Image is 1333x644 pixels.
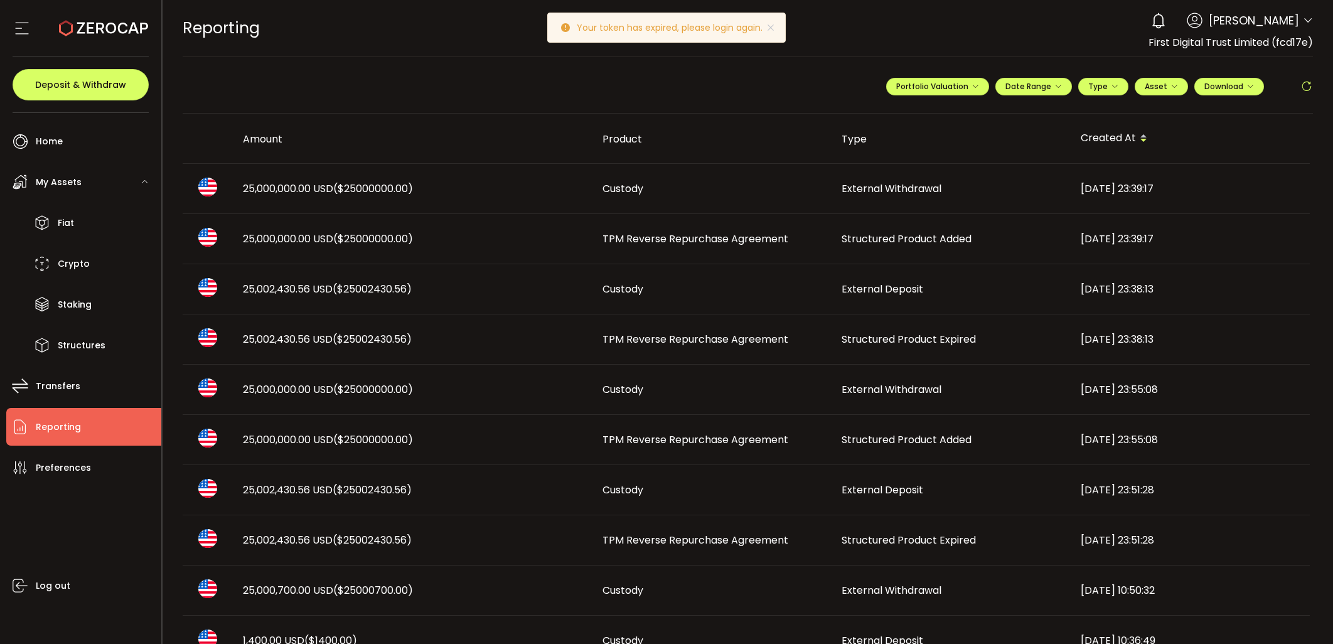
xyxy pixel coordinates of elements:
[198,328,217,347] img: usd_portfolio.svg
[198,278,217,297] img: usd_portfolio.svg
[842,382,941,397] span: External Withdrawal
[577,23,773,32] p: Your token has expired, please login again.
[842,533,976,547] span: Structured Product Expired
[243,232,413,246] span: 25,000,000.00 USD
[243,483,412,497] span: 25,002,430.56 USD
[602,483,643,497] span: Custody
[36,418,81,436] span: Reporting
[1209,12,1299,29] span: [PERSON_NAME]
[1071,332,1310,346] div: [DATE] 23:38:13
[1088,81,1118,92] span: Type
[1071,382,1310,397] div: [DATE] 23:55:08
[1071,181,1310,196] div: [DATE] 23:39:17
[243,282,412,296] span: 25,002,430.56 USD
[1071,282,1310,296] div: [DATE] 23:38:13
[1270,584,1333,644] iframe: Chat Widget
[602,181,643,196] span: Custody
[602,583,643,598] span: Custody
[198,579,217,598] img: usd_portfolio.svg
[243,332,412,346] span: 25,002,430.56 USD
[243,432,413,447] span: 25,000,000.00 USD
[842,583,941,598] span: External Withdrawal
[198,378,217,397] img: usd_portfolio.svg
[36,132,63,151] span: Home
[198,178,217,196] img: usd_portfolio.svg
[58,214,74,232] span: Fiat
[886,78,989,95] button: Portfolio Valuation
[1135,78,1188,95] button: Asset
[1071,483,1310,497] div: [DATE] 23:51:28
[1145,81,1167,92] span: Asset
[1204,81,1254,92] span: Download
[198,529,217,548] img: usd_portfolio.svg
[36,459,91,477] span: Preferences
[1071,533,1310,547] div: [DATE] 23:51:28
[1148,35,1313,50] span: First Digital Trust Limited (fcd17e)
[35,80,126,89] span: Deposit & Withdraw
[842,432,972,447] span: Structured Product Added
[183,17,260,39] span: Reporting
[36,377,80,395] span: Transfers
[602,332,788,346] span: TPM Reverse Repurchase Agreement
[842,232,972,246] span: Structured Product Added
[58,336,105,355] span: Structures
[1071,232,1310,246] div: [DATE] 23:39:17
[58,255,90,273] span: Crypto
[36,173,82,191] span: My Assets
[592,132,832,146] div: Product
[842,181,941,196] span: External Withdrawal
[602,382,643,397] span: Custody
[58,296,92,314] span: Staking
[333,432,413,447] span: ($25000000.00)
[602,432,788,447] span: TPM Reverse Repurchase Agreement
[243,181,413,196] span: 25,000,000.00 USD
[602,533,788,547] span: TPM Reverse Repurchase Agreement
[333,483,412,497] span: ($25002430.56)
[995,78,1072,95] button: Date Range
[243,533,412,547] span: 25,002,430.56 USD
[13,69,149,100] button: Deposit & Withdraw
[333,382,413,397] span: ($25000000.00)
[243,382,413,397] span: 25,000,000.00 USD
[832,132,1071,146] div: Type
[333,583,413,598] span: ($25000700.00)
[233,132,592,146] div: Amount
[896,81,979,92] span: Portfolio Valuation
[1194,78,1264,95] button: Download
[198,429,217,448] img: usd_portfolio.svg
[1078,78,1128,95] button: Type
[198,228,217,247] img: usd_portfolio.svg
[333,232,413,246] span: ($25000000.00)
[602,232,788,246] span: TPM Reverse Repurchase Agreement
[842,282,923,296] span: External Deposit
[1071,432,1310,447] div: [DATE] 23:55:08
[36,577,70,595] span: Log out
[842,483,923,497] span: External Deposit
[333,181,413,196] span: ($25000000.00)
[243,583,413,598] span: 25,000,700.00 USD
[333,282,412,296] span: ($25002430.56)
[602,282,643,296] span: Custody
[1005,81,1062,92] span: Date Range
[198,479,217,498] img: usd_portfolio.svg
[333,332,412,346] span: ($25002430.56)
[1071,128,1310,149] div: Created At
[842,332,976,346] span: Structured Product Expired
[333,533,412,547] span: ($25002430.56)
[1071,583,1310,598] div: [DATE] 10:50:32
